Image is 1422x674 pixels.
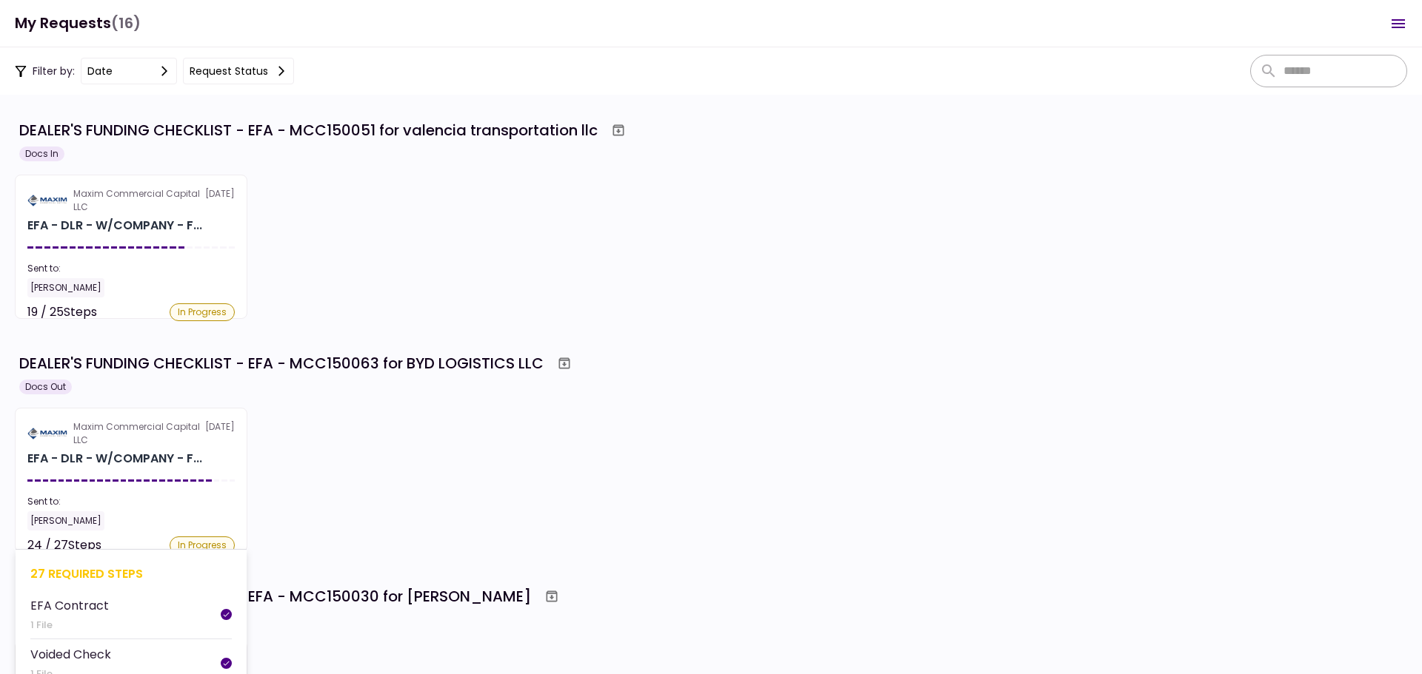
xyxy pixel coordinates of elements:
[1381,6,1416,41] button: Open menu
[27,427,67,440] img: Partner logo
[81,58,177,84] button: date
[27,278,104,297] div: [PERSON_NAME]
[27,262,235,275] div: Sent to:
[19,380,72,394] div: Docs Out
[19,585,531,607] div: DEALER'S FUNDING CHECKLIST - EFA - MCC150030 for [PERSON_NAME]
[73,187,205,214] div: Maxim Commercial Capital LLC
[551,350,578,377] button: Archive workflow
[538,583,565,610] button: Archive workflow
[15,8,141,38] h1: My Requests
[27,217,202,235] div: EFA - DLR - W/COMPANY - FUNDING CHECKLIST
[27,194,67,207] img: Partner logo
[87,63,113,79] div: date
[111,8,141,38] span: (16)
[15,58,294,84] div: Filter by:
[170,303,235,321] div: In Progress
[27,187,235,214] div: [DATE]
[183,58,294,84] button: Request status
[27,303,97,321] div: 19 / 25 Steps
[30,645,111,664] div: Voided Check
[73,420,205,447] div: Maxim Commercial Capital LLC
[27,536,101,554] div: 24 / 27 Steps
[27,495,235,508] div: Sent to:
[19,352,544,374] div: DEALER'S FUNDING CHECKLIST - EFA - MCC150063 for BYD LOGISTICS LLC
[30,565,232,583] div: 27 required steps
[30,618,109,633] div: 1 File
[19,146,64,161] div: Docs In
[27,420,235,447] div: [DATE]
[27,450,202,468] div: EFA - DLR - W/COMPANY - FUNDING CHECKLIST
[30,596,109,615] div: EFA Contract
[19,119,598,141] div: DEALER'S FUNDING CHECKLIST - EFA - MCC150051 for valencia transportation llc
[605,117,632,144] button: Archive workflow
[27,511,104,530] div: [PERSON_NAME]
[170,536,235,554] div: In Progress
